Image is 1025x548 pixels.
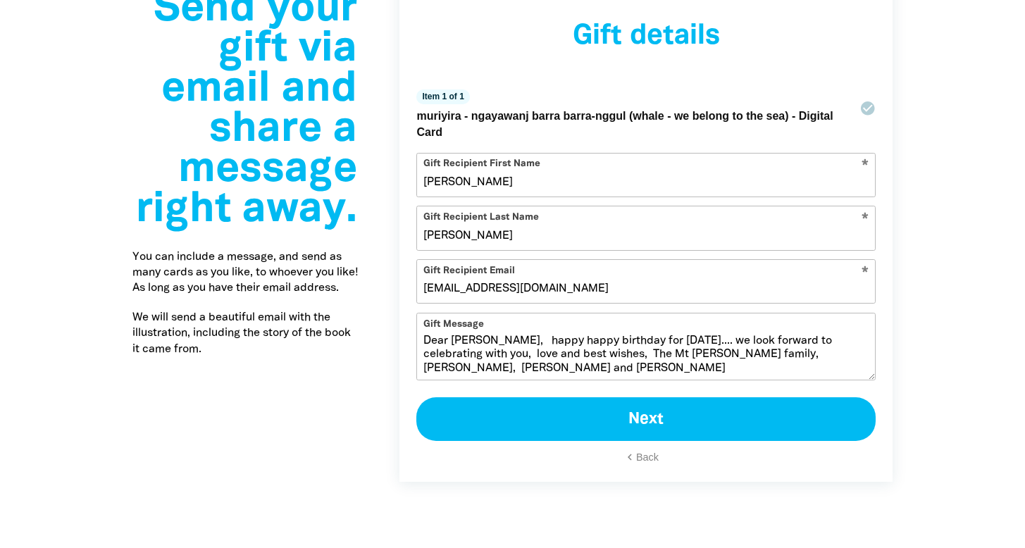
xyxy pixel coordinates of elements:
[132,249,358,297] p: You can include a message, and send as many cards as you like, to whoever you like! As long as yo...
[417,335,875,380] textarea: Dear [PERSON_NAME], happy happy birthday for [DATE].... we look forward to celebrating with you, ...
[636,452,659,463] span: Back
[416,397,876,441] button: Next
[416,89,469,104] span: Item 1 of 1
[416,110,833,138] span: muriyira - ngayawanj barra barra-nggul (whale - we belong to the sea) - Digital Card
[630,451,663,465] button: chevron_leftBack
[132,310,358,357] p: We will send a beautiful email with the illustration, including the story of the book it came from.
[416,9,876,64] h3: Gift details
[623,451,636,463] i: chevron_left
